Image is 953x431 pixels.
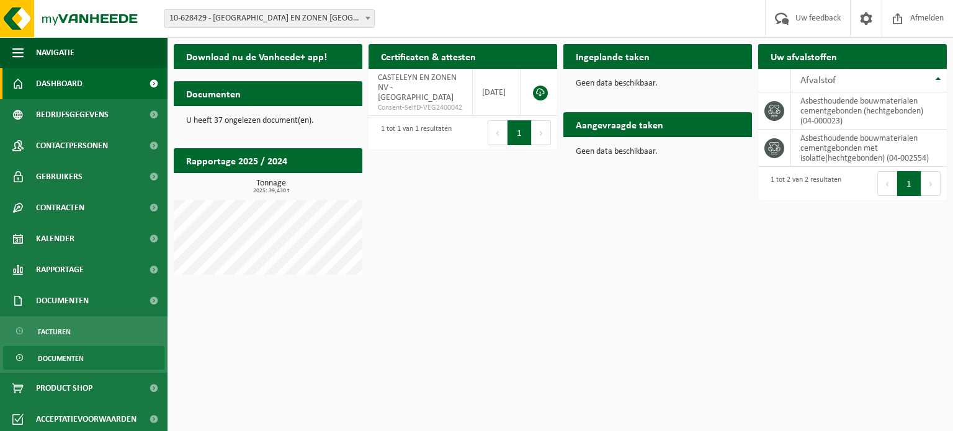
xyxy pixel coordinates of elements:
[877,171,897,196] button: Previous
[532,120,551,145] button: Next
[36,373,92,404] span: Product Shop
[174,81,253,105] h2: Documenten
[36,68,83,99] span: Dashboard
[378,73,457,102] span: CASTELEYN EN ZONEN NV - [GEOGRAPHIC_DATA]
[36,37,74,68] span: Navigatie
[921,171,941,196] button: Next
[758,44,849,68] h2: Uw afvalstoffen
[473,69,521,116] td: [DATE]
[576,148,740,156] p: Geen data beschikbaar.
[180,179,362,194] h3: Tonnage
[36,130,108,161] span: Contactpersonen
[36,161,83,192] span: Gebruikers
[164,10,374,27] span: 10-628429 - CASTELEYN EN ZONEN NV - MEULEBEKE
[3,319,164,343] a: Facturen
[375,119,452,146] div: 1 tot 1 van 1 resultaten
[36,285,89,316] span: Documenten
[38,347,84,370] span: Documenten
[488,120,508,145] button: Previous
[764,170,841,197] div: 1 tot 2 van 2 resultaten
[36,192,84,223] span: Contracten
[36,254,84,285] span: Rapportage
[563,44,662,68] h2: Ingeplande taken
[3,346,164,370] a: Documenten
[36,99,109,130] span: Bedrijfsgegevens
[174,148,300,172] h2: Rapportage 2025 / 2024
[791,130,947,167] td: asbesthoudende bouwmaterialen cementgebonden met isolatie(hechtgebonden) (04-002554)
[186,117,350,125] p: U heeft 37 ongelezen document(en).
[378,103,463,113] span: Consent-SelfD-VEG2400042
[369,44,488,68] h2: Certificaten & attesten
[563,112,676,136] h2: Aangevraagde taken
[270,172,361,197] a: Bekijk rapportage
[180,188,362,194] span: 2025: 39,430 t
[508,120,532,145] button: 1
[897,171,921,196] button: 1
[174,44,339,68] h2: Download nu de Vanheede+ app!
[576,79,740,88] p: Geen data beschikbaar.
[36,223,74,254] span: Kalender
[791,92,947,130] td: asbesthoudende bouwmaterialen cementgebonden (hechtgebonden) (04-000023)
[164,9,375,28] span: 10-628429 - CASTELEYN EN ZONEN NV - MEULEBEKE
[38,320,71,344] span: Facturen
[800,76,836,86] span: Afvalstof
